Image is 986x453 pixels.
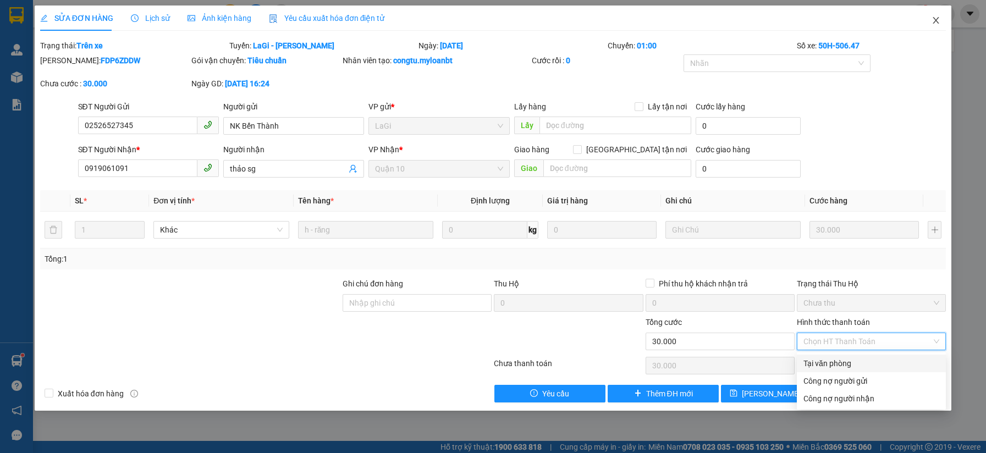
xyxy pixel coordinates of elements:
[654,278,752,290] span: Phí thu hộ khách nhận trả
[547,196,588,205] span: Giá trị hàng
[4,50,54,60] span: 0908883887
[298,196,334,205] span: Tên hàng
[818,41,860,50] b: 50H-506.47
[253,41,334,50] b: LaGi - [PERSON_NAME]
[730,389,737,398] span: save
[796,40,947,52] div: Số xe:
[608,385,719,402] button: plusThêm ĐH mới
[188,14,195,22] span: picture
[40,54,189,67] div: [PERSON_NAME]:
[343,279,403,288] label: Ghi chú đơn hàng
[665,221,801,239] input: Ghi Chú
[440,41,463,50] b: [DATE]
[646,318,682,327] span: Tổng cước
[494,279,519,288] span: Thu Hộ
[191,78,340,90] div: Ngày GD:
[298,221,433,239] input: VD: Bàn, Ghế
[375,118,503,134] span: LaGi
[4,70,74,82] strong: Phiếu gửi hàng
[106,6,157,18] span: N6UBSP1D
[83,79,107,88] b: 30.000
[721,385,832,402] button: save[PERSON_NAME] thay đổi
[582,143,691,156] span: [GEOGRAPHIC_DATA] tận nơi
[696,102,745,111] label: Cước lấy hàng
[40,14,48,22] span: edit
[343,54,530,67] div: Nhân viên tạo:
[203,163,212,172] span: phone
[932,16,940,25] span: close
[45,221,62,239] button: delete
[223,101,364,113] div: Người gửi
[797,318,870,327] label: Hình thức thanh toán
[269,14,385,23] span: Yêu cầu xuất hóa đơn điện tử
[130,390,138,397] span: info-circle
[696,145,750,154] label: Cước giao hàng
[53,388,128,400] span: Xuất hóa đơn hàng
[797,372,946,390] div: Cước gửi hàng sẽ được ghi vào công nợ của người gửi
[101,56,140,65] b: FDP6ZDDW
[153,196,195,205] span: Đơn vị tính
[225,79,269,88] b: [DATE] 16:24
[368,145,399,154] span: VP Nhận
[797,390,946,407] div: Cước gửi hàng sẽ được ghi vào công nợ của người nhận
[417,40,607,52] div: Ngày:
[75,196,84,205] span: SL
[532,54,681,67] div: Cước rồi :
[514,117,539,134] span: Lấy
[203,120,212,129] span: phone
[637,41,657,50] b: 01:00
[78,101,219,113] div: SĐT Người Gửi
[4,5,99,21] strong: Nhà xe Mỹ Loan
[471,196,510,205] span: Định lượng
[514,159,543,177] span: Giao
[514,102,546,111] span: Lấy hàng
[809,221,919,239] input: 0
[228,40,417,52] div: Tuyến:
[803,375,939,387] div: Công nợ người gửi
[547,221,657,239] input: 0
[247,56,287,65] b: Tiêu chuẩn
[530,389,538,398] span: exclamation-circle
[4,27,101,48] span: 21 [PERSON_NAME] P10 Q10
[566,56,570,65] b: 0
[131,14,170,23] span: Lịch sử
[643,101,691,113] span: Lấy tận nơi
[76,41,103,50] b: Trên xe
[742,388,830,400] span: [PERSON_NAME] thay đổi
[494,385,605,402] button: exclamation-circleYêu cầu
[78,143,219,156] div: SĐT Người Nhận
[514,145,549,154] span: Giao hàng
[921,5,951,36] button: Close
[45,253,381,265] div: Tổng: 1
[188,14,251,23] span: Ảnh kiện hàng
[803,357,939,369] div: Tại văn phòng
[349,164,357,173] span: user-add
[803,295,939,311] span: Chưa thu
[797,278,946,290] div: Trạng thái Thu Hộ
[696,117,800,135] input: Cước lấy hàng
[121,70,142,82] span: LaGi
[191,54,340,67] div: Gói vận chuyển:
[39,40,228,52] div: Trạng thái:
[393,56,453,65] b: congtu.myloanbt
[368,101,509,113] div: VP gửi
[40,78,189,90] div: Chưa cước :
[803,333,939,350] span: Chọn HT Thanh Toán
[543,159,692,177] input: Dọc đường
[343,294,492,312] input: Ghi chú đơn hàng
[803,393,939,405] div: Công nợ người nhận
[527,221,538,239] span: kg
[223,143,364,156] div: Người nhận
[493,357,644,377] div: Chưa thanh toán
[131,14,139,22] span: clock-circle
[607,40,796,52] div: Chuyến:
[634,389,642,398] span: plus
[375,161,503,177] span: Quận 10
[646,388,693,400] span: Thêm ĐH mới
[809,196,847,205] span: Cước hàng
[542,388,569,400] span: Yêu cầu
[160,222,282,238] span: Khác
[269,14,278,23] img: icon
[539,117,692,134] input: Dọc đường
[928,221,941,239] button: plus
